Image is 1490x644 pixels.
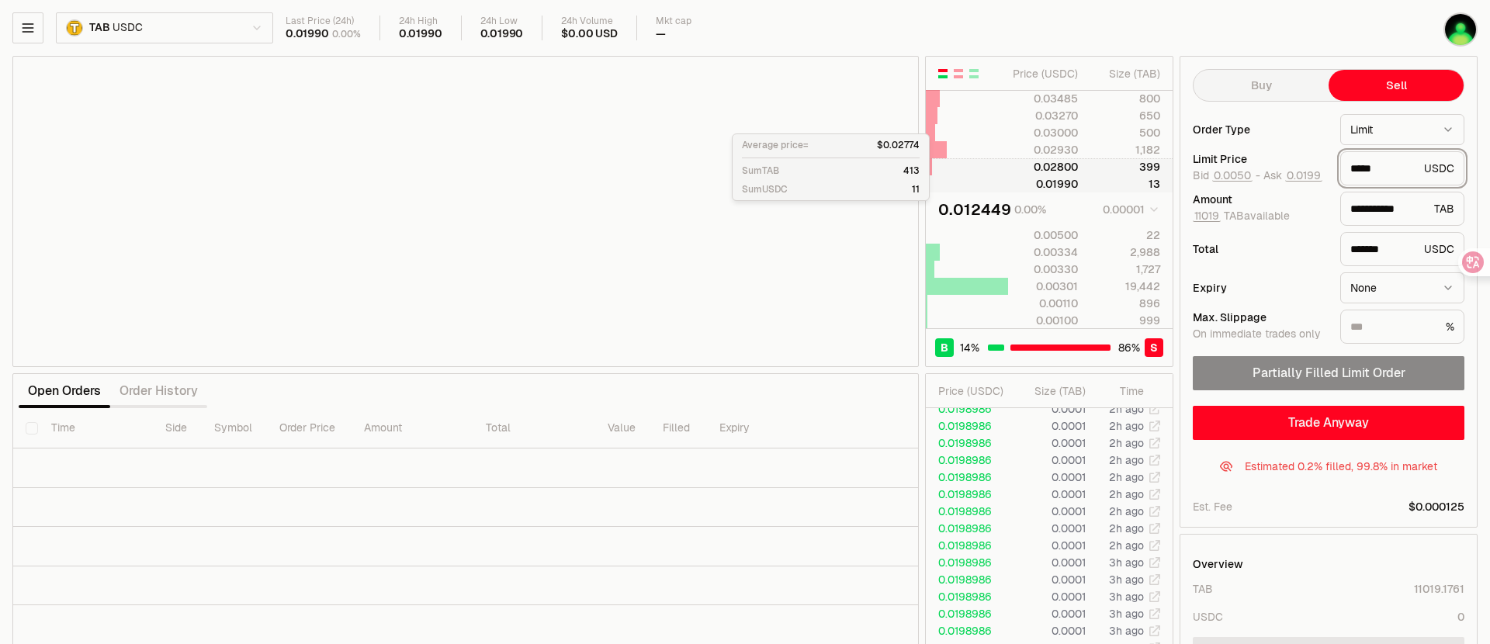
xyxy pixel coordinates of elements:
time: 3h ago [1109,607,1144,621]
td: 0.0001 [1014,435,1086,452]
div: 0.00334 [1009,244,1078,260]
div: 24h Low [480,16,524,27]
div: 1,727 [1091,261,1160,277]
time: 2h ago [1109,487,1144,501]
time: 2h ago [1109,504,1144,518]
td: 0.0198986 [926,605,1014,622]
div: $0.00 USD [561,27,617,41]
span: Ask [1263,169,1322,183]
div: 11019.1761 [1414,581,1464,597]
td: 0.0198986 [926,400,1014,417]
button: Trade Anyway [1193,406,1464,440]
td: 0.0001 [1014,588,1086,605]
button: None [1340,272,1464,303]
th: Side [153,408,202,448]
time: 2h ago [1109,453,1144,467]
div: Size ( TAB ) [1027,383,1086,399]
div: Price ( USDC ) [1009,66,1078,81]
div: 999 [1091,313,1160,328]
div: 650 [1091,108,1160,123]
div: 0.00% [1014,202,1046,217]
span: B [941,340,948,355]
div: Total [1193,244,1328,254]
td: 0.0001 [1014,417,1086,435]
span: $0.000125 [1409,499,1464,514]
div: Overview [1193,556,1243,572]
td: 0.0001 [1014,520,1086,537]
td: 0.0198986 [926,452,1014,469]
div: 399 [1091,159,1160,175]
td: 0.0198986 [926,486,1014,503]
p: $0.02774 [877,139,920,151]
div: Estimated 0.2% filled, 99.8% in market [1245,459,1437,474]
th: Expiry [707,408,816,448]
div: 2,988 [1091,244,1160,260]
div: 0.012449 [938,199,1011,220]
p: 413 [903,164,920,177]
time: 2h ago [1109,402,1144,416]
td: 0.0198986 [926,554,1014,571]
div: Limit Price [1193,154,1328,164]
div: TAB [1340,192,1464,226]
div: 0.01990 [480,27,524,41]
div: 1,182 [1091,142,1160,158]
div: % [1340,310,1464,344]
td: 0.0198986 [926,503,1014,520]
div: Size ( TAB ) [1091,66,1160,81]
div: 800 [1091,91,1160,106]
td: 0.0198986 [926,435,1014,452]
td: 0.0001 [1014,605,1086,622]
img: TAB Logo [67,20,82,36]
span: TAB [89,21,109,35]
iframe: Financial Chart [13,57,918,366]
div: 0.03270 [1009,108,1078,123]
th: Time [39,408,152,448]
button: Show Sell Orders Only [952,68,965,80]
td: 0.0001 [1014,571,1086,588]
td: 0.0198986 [926,571,1014,588]
div: Last Price (24h) [286,16,361,27]
div: 0.00301 [1009,279,1078,294]
th: Order Price [267,408,352,448]
th: Symbol [202,408,268,448]
button: Show Buy Orders Only [968,68,980,80]
button: 0.0050 [1212,169,1253,182]
div: 0.01990 [286,27,329,41]
button: Limit [1340,114,1464,145]
th: Total [473,408,595,448]
div: Expiry [1193,282,1328,293]
time: 2h ago [1109,538,1144,552]
div: On immediate trades only [1193,327,1328,341]
td: 0.0001 [1014,622,1086,639]
time: 2h ago [1109,436,1144,450]
time: 3h ago [1109,556,1144,570]
td: 0.0198986 [926,469,1014,486]
button: Order History [110,376,207,407]
button: 11019 [1193,209,1221,222]
div: 500 [1091,125,1160,140]
button: 0.00001 [1098,200,1160,219]
span: 86 % [1118,340,1140,355]
time: 2h ago [1109,470,1144,484]
time: 3h ago [1109,590,1144,604]
td: 0.0001 [1014,537,1086,554]
div: Time [1099,383,1144,399]
td: 0.0198986 [926,537,1014,554]
div: 24h Volume [561,16,617,27]
button: Open Orders [19,376,110,407]
td: 0.0198986 [926,622,1014,639]
div: 896 [1091,296,1160,311]
span: S [1150,340,1158,355]
div: 0.02800 [1009,159,1078,175]
button: Sell [1329,70,1464,101]
div: 0.00110 [1009,296,1078,311]
td: 0.0001 [1014,503,1086,520]
span: TAB available [1193,209,1290,223]
div: 0.00330 [1009,261,1078,277]
p: 11 [912,183,920,196]
div: Price ( USDC ) [938,383,1014,399]
time: 3h ago [1109,573,1144,587]
div: Est. Fee [1193,499,1232,514]
th: Filled [650,408,707,448]
div: USDC [1340,232,1464,266]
